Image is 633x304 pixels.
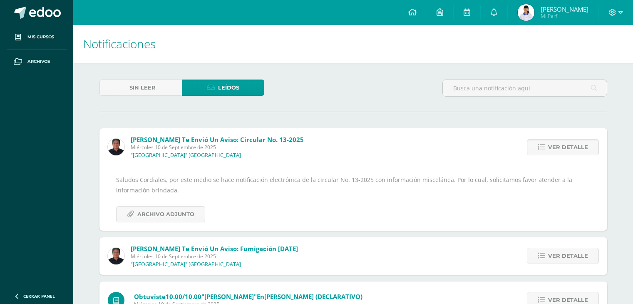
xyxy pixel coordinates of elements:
span: Miércoles 10 de Septiembre de 2025 [131,144,304,151]
span: [PERSON_NAME] te envió un aviso: Fumigación [DATE] [131,244,298,253]
span: Cerrar panel [23,293,55,299]
span: Leídos [218,80,239,95]
span: Mis cursos [27,34,54,40]
span: Notificaciones [83,36,156,52]
span: Mi Perfil [541,12,588,20]
span: Archivos [27,58,50,65]
a: Sin leer [99,80,182,96]
a: Leídos [182,80,264,96]
p: "[GEOGRAPHIC_DATA]" [GEOGRAPHIC_DATA] [131,261,241,268]
span: Ver detalle [548,248,588,264]
span: [PERSON_NAME] [541,5,588,13]
p: "[GEOGRAPHIC_DATA]" [GEOGRAPHIC_DATA] [131,152,241,159]
input: Busca una notificación aquí [443,80,607,96]
span: [PERSON_NAME] te envió un aviso: Circular No. 13-2025 [131,135,304,144]
span: Sin leer [129,80,156,95]
span: Ver detalle [548,140,588,155]
img: eff8bfa388aef6dbf44d967f8e9a2edc.png [108,139,124,155]
span: 10.00/10.00 [166,292,201,301]
span: "[PERSON_NAME]" [201,292,257,301]
a: Mis cursos [7,25,67,50]
div: Saludos Cordiales, por este medio se hace notificación electrónica de la circular No. 13-2025 con... [116,174,591,222]
a: Archivos [7,50,67,74]
a: Archivo Adjunto [116,206,205,222]
span: Miércoles 10 de Septiembre de 2025 [131,253,298,260]
img: eff8bfa388aef6dbf44d967f8e9a2edc.png [108,248,124,264]
span: [PERSON_NAME] (DECLARATIVO) [264,292,362,301]
img: a870b3e5c06432351c4097df98eac26b.png [518,4,534,21]
span: Archivo Adjunto [137,207,194,222]
span: Obtuviste en [134,292,362,301]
